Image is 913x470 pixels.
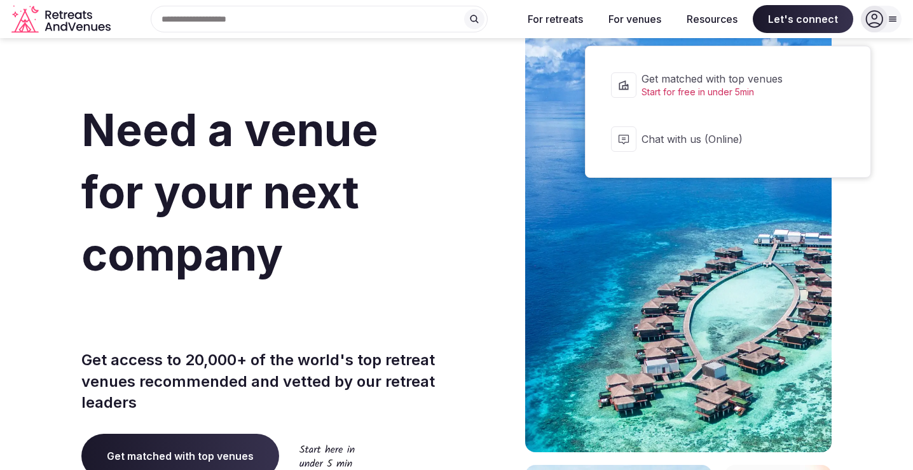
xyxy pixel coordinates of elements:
span: Get matched with top venues [642,72,831,86]
p: Get access to 20,000+ of the world's top retreat venues recommended and vetted by our retreat lea... [81,349,451,413]
span: Let's connect [753,5,853,33]
button: Chat with us (Online) [598,114,858,164]
img: Start here in under 5 min [299,445,355,467]
span: Need a venue for your next company [81,103,378,281]
svg: Retreats and Venues company logo [11,5,113,34]
button: Resources [676,5,748,33]
a: Visit the homepage [11,5,113,34]
span: Start for free in under 5min [642,86,831,98]
button: For venues [598,5,671,33]
span: Chat with us (Online) [642,132,831,146]
button: For retreats [518,5,593,33]
a: Get matched with top venuesStart for free in under 5min [598,59,858,111]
